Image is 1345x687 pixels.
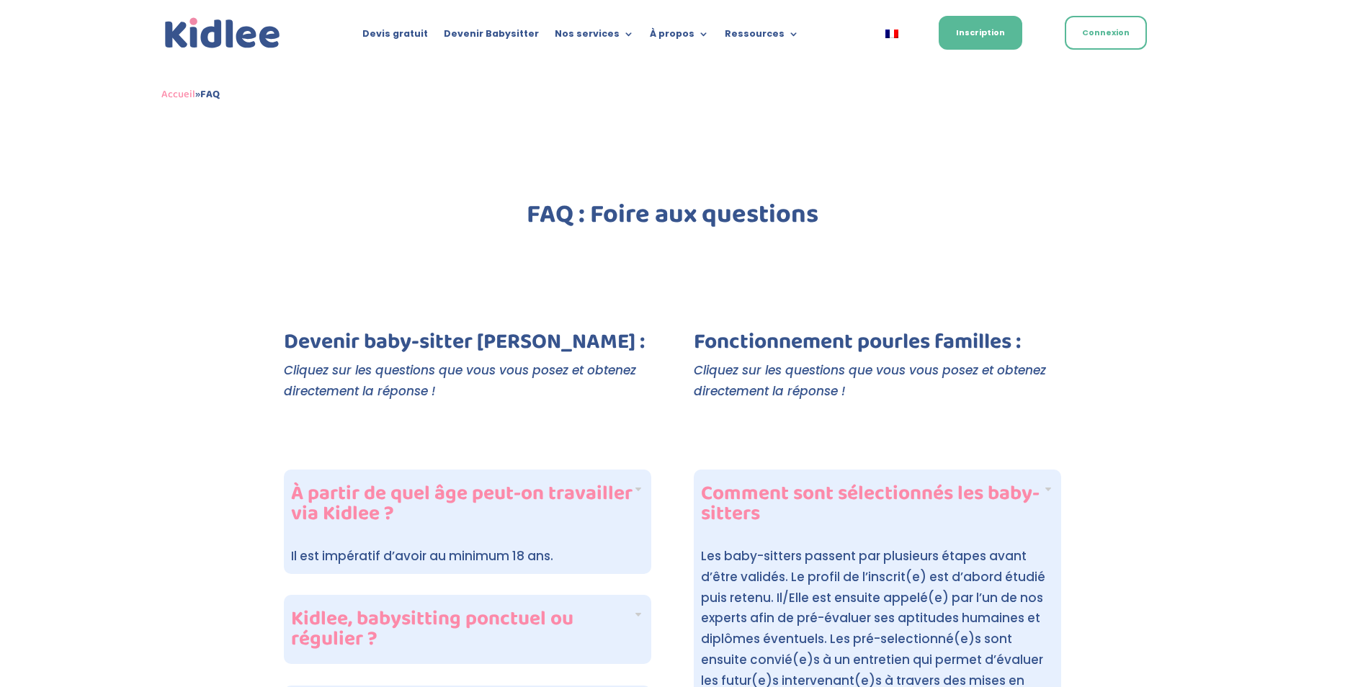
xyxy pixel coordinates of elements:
h4: Kidlee, babysitting ponctuel ou régulier ? [291,609,633,650]
h4: À partir de quel âge peut-on travailler via Kidlee ? [291,484,633,524]
span: Il est impératif d’avoir au minimum 18 ans. [291,547,553,565]
span: Fonctionnement pour [694,325,903,359]
h1: FAQ : Foire aux questions [284,202,1062,235]
h4: Comment sont sélectionnés les baby-sitters [701,484,1042,524]
em: Cliquez sur les questions que vous vous posez et obtenez directement la réponse ! [284,362,636,400]
h2: Devenir baby-sitter [PERSON_NAME] : [284,331,651,360]
em: Cliquez sur les questions que vous vous posez et obtenez directement la réponse ! [694,362,1046,400]
span: les familles : [903,325,1021,359]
